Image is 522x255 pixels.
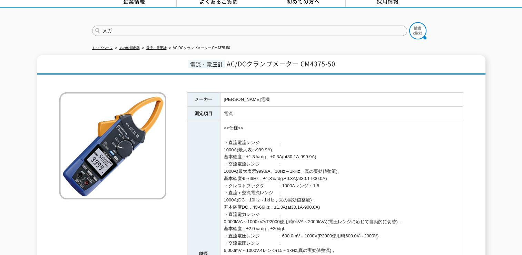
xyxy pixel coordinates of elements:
[59,92,166,199] img: AC/DCクランプメーター CM4375-50
[220,92,463,107] td: [PERSON_NAME]電機
[119,46,140,50] a: その他測定器
[92,46,113,50] a: トップページ
[168,45,230,52] li: AC/DCクランプメーター CM4375-50
[92,26,407,36] input: 商品名、型式、NETIS番号を入力してください
[187,92,220,107] th: メーカー
[220,107,463,121] td: 電流
[409,22,426,39] img: btn_search.png
[146,46,167,50] a: 電流・電圧計
[227,59,335,68] span: AC/DCクランプメーター CM4375-50
[187,107,220,121] th: 測定項目
[188,60,225,68] span: 電流・電圧計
